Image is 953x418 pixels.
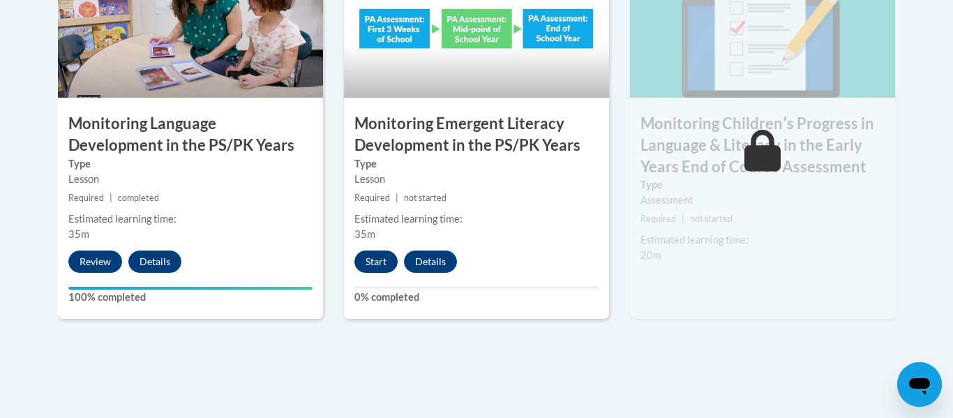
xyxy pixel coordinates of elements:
button: Details [128,251,181,273]
label: Type [640,177,885,193]
div: Lesson [68,172,313,187]
span: 35m [354,228,375,240]
iframe: Button to launch messaging window [897,362,942,407]
button: Details [404,251,457,273]
span: not started [690,214,733,224]
span: Required [640,214,676,224]
span: not started [404,193,447,203]
label: 100% completed [68,290,313,305]
span: 20m [640,249,661,261]
h3: Monitoring Language Development in the PS/PK Years [58,113,323,156]
div: Estimated learning time: [68,211,313,227]
label: Type [68,156,313,172]
div: Lesson [354,172,599,187]
span: completed [118,193,159,203]
h3: Monitoring Childrenʹs Progress in Language & Literacy in the Early Years End of Course Assessment [630,113,895,177]
div: Estimated learning time: [354,211,599,227]
button: Start [354,251,398,273]
div: Your progress [68,287,313,290]
span: | [396,193,398,203]
span: 35m [68,228,89,240]
span: Required [68,193,104,203]
div: Estimated learning time: [640,232,885,248]
h3: Monitoring Emergent Literacy Development in the PS/PK Years [344,113,609,156]
button: Review [68,251,122,273]
div: Assessment [640,193,885,208]
label: 0% completed [354,290,599,305]
span: Required [354,193,390,203]
span: | [110,193,112,203]
span: | [682,214,684,224]
label: Type [354,156,599,172]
